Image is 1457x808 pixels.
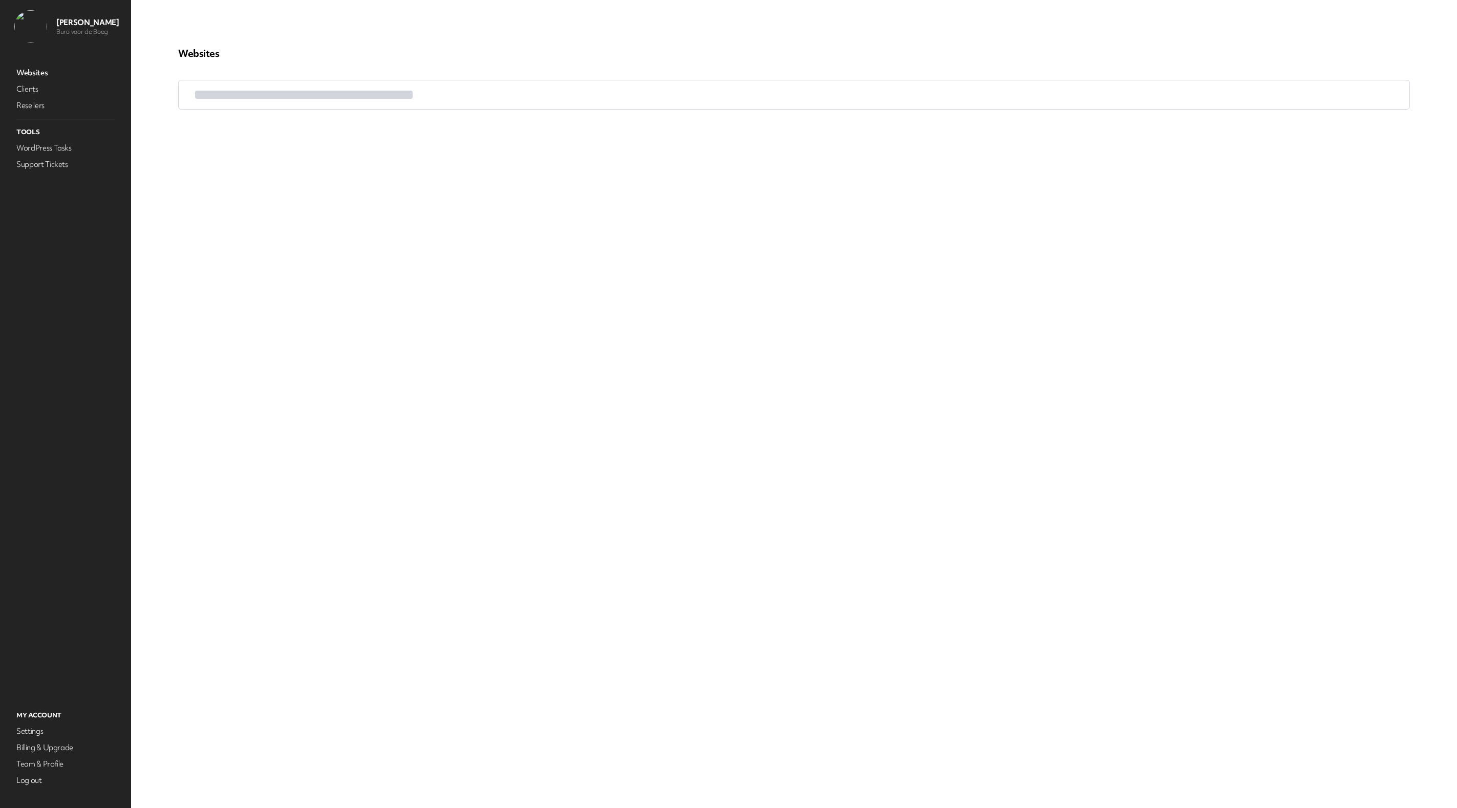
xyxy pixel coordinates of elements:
a: Settings [14,724,117,738]
a: Clients [14,82,117,96]
a: Support Tickets [14,157,117,172]
a: Websites [14,66,117,80]
a: WordPress Tasks [14,141,117,155]
a: Billing & Upgrade [14,740,117,755]
p: [PERSON_NAME] [56,17,119,28]
a: Log out [14,773,117,788]
p: Websites [178,47,1410,59]
a: Team & Profile [14,757,117,771]
p: My Account [14,709,117,722]
a: Resellers [14,98,117,113]
p: Buro voor de Boeg [56,28,119,36]
p: Tools [14,125,117,139]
